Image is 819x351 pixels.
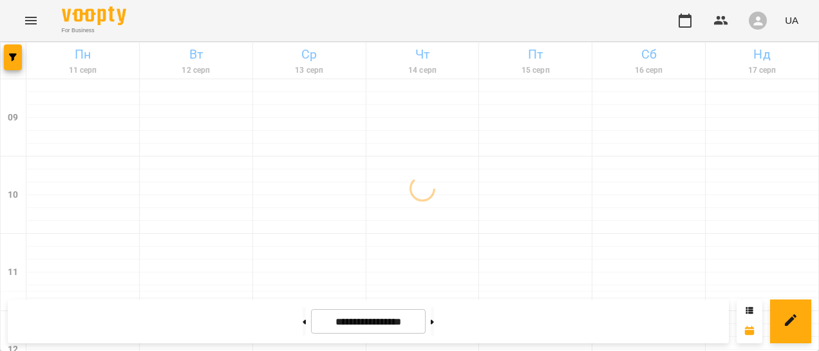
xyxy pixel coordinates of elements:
h6: 11 [8,265,18,280]
h6: 15 серп [481,64,590,77]
h6: 12 серп [142,64,250,77]
h6: 14 серп [368,64,477,77]
h6: 17 серп [708,64,816,77]
h6: Ср [255,44,364,64]
h6: Сб [594,44,703,64]
h6: Вт [142,44,250,64]
h6: 13 серп [255,64,364,77]
img: Voopty Logo [62,6,126,25]
h6: 09 [8,111,18,125]
h6: 16 серп [594,64,703,77]
h6: 11 серп [28,64,137,77]
h6: Пт [481,44,590,64]
h6: Чт [368,44,477,64]
button: UA [780,8,804,32]
button: Menu [15,5,46,36]
h6: 10 [8,188,18,202]
h6: Пн [28,44,137,64]
h6: Нд [708,44,816,64]
span: UA [785,14,798,27]
span: For Business [62,26,126,35]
